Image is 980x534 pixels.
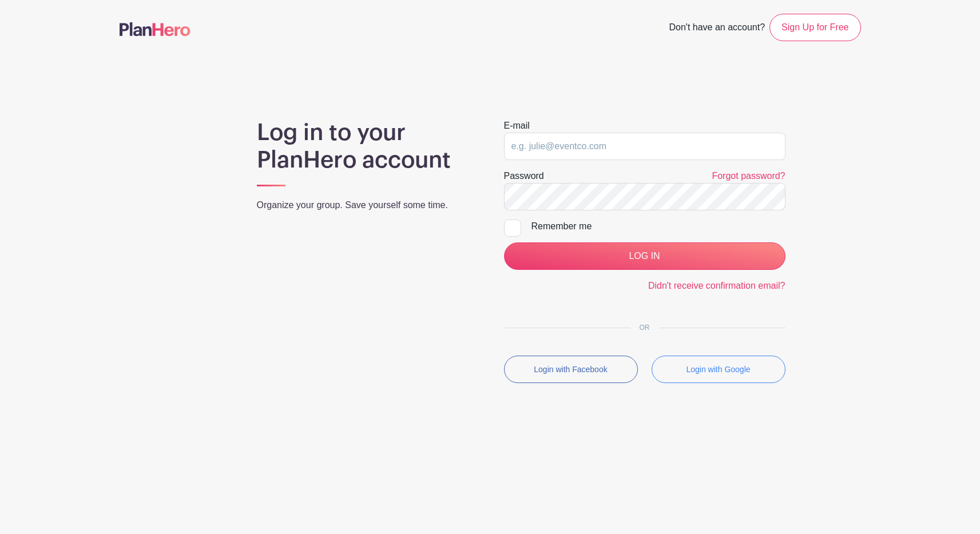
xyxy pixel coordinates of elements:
[769,14,860,41] a: Sign Up for Free
[652,356,785,383] button: Login with Google
[257,119,477,174] h1: Log in to your PlanHero account
[630,324,659,332] span: OR
[712,171,785,181] a: Forgot password?
[669,16,765,41] span: Don't have an account?
[648,281,785,290] a: Didn't receive confirmation email?
[504,133,785,160] input: e.g. julie@eventco.com
[504,242,785,270] input: LOG IN
[686,365,750,374] small: Login with Google
[534,365,607,374] small: Login with Facebook
[504,119,530,133] label: E-mail
[504,356,638,383] button: Login with Facebook
[257,198,477,212] p: Organize your group. Save yourself some time.
[120,22,191,36] img: logo-507f7623f17ff9eddc593b1ce0a138ce2505c220e1c5a4e2b4648c50719b7d32.svg
[531,220,785,233] div: Remember me
[504,169,544,183] label: Password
